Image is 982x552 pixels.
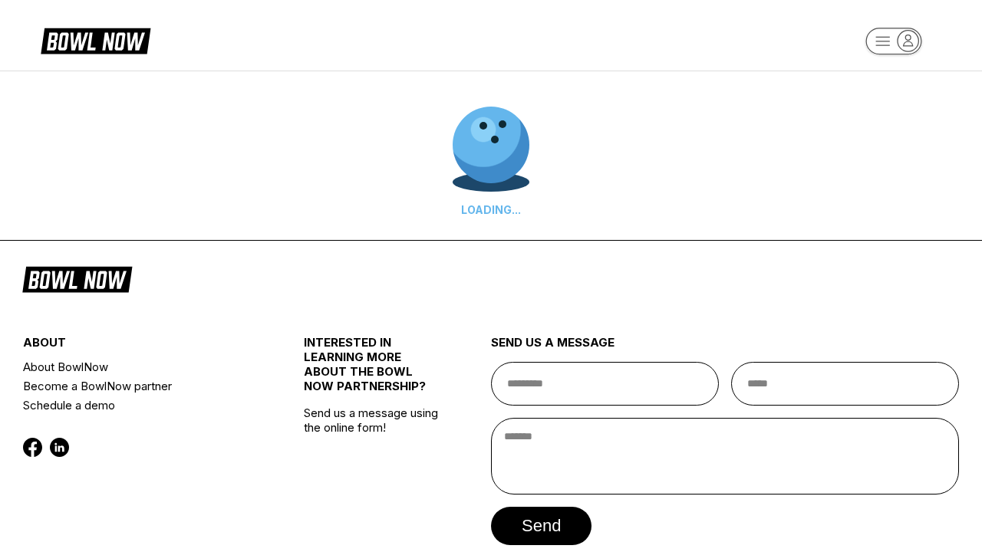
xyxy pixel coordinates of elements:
[23,376,257,396] a: Become a BowlNow partner
[304,335,444,406] div: INTERESTED IN LEARNING MORE ABOUT THE BOWL NOW PARTNERSHIP?
[453,203,529,216] div: LOADING...
[491,335,959,362] div: send us a message
[23,357,257,376] a: About BowlNow
[491,507,592,545] button: send
[23,396,257,415] a: Schedule a demo
[23,335,257,357] div: about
